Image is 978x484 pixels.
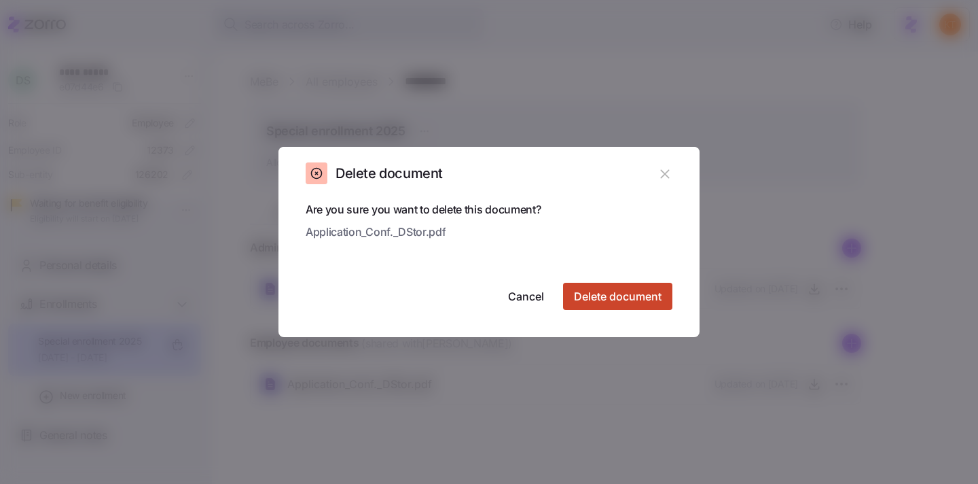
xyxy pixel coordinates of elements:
span: Application_Conf._DStor.pdf [306,224,446,241]
h2: Delete document [336,165,443,183]
span: Delete document [574,288,662,305]
span: Cancel [508,288,544,305]
button: Cancel [497,283,555,310]
button: Delete document [563,283,672,310]
span: Are you sure you want to delete this document? [306,201,672,245]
